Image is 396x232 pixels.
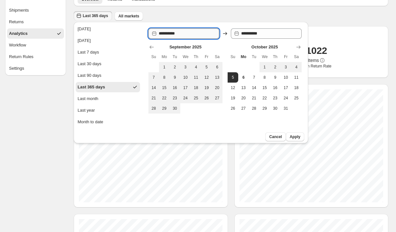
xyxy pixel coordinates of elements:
[259,72,270,83] button: Wednesday October 8 2025
[214,54,220,59] span: Sa
[172,96,178,101] span: 23
[201,83,212,93] button: Friday September 19 2025
[76,117,140,127] button: Month to date
[78,61,101,67] div: Last 30 days
[240,31,383,38] h2: Items
[272,65,278,70] span: 2
[249,93,259,103] button: Tuesday October 21 2025
[238,72,249,83] button: Today Monday October 6 2025
[262,85,268,90] span: 15
[228,83,238,93] button: Sunday October 12 2025
[172,65,178,70] span: 2
[183,54,188,59] span: We
[201,52,212,62] th: Friday
[151,96,156,101] span: 21
[148,103,159,114] button: Sunday September 28 2025
[212,83,222,93] button: Saturday September 20 2025
[191,93,201,103] button: Thursday September 25 2025
[241,96,246,101] span: 20
[180,72,191,83] button: Wednesday September 10 2025
[238,103,249,114] button: Monday October 27 2025
[159,103,170,114] button: Monday September 29 2025
[159,52,170,62] th: Monday
[7,52,64,62] button: Return Rules
[170,93,180,103] button: Tuesday September 23 2025
[280,52,291,62] th: Friday
[230,85,236,90] span: 12
[238,52,249,62] th: Monday
[230,75,236,80] span: 5
[172,85,178,90] span: 16
[9,42,26,48] span: Workflow
[76,105,140,116] button: Last year
[283,96,288,101] span: 24
[193,54,199,59] span: Th
[214,96,220,101] span: 27
[183,96,188,101] span: 24
[259,93,270,103] button: Wednesday October 22 2025
[262,65,268,70] span: 1
[76,128,140,139] button: Year to date
[270,103,280,114] button: Thursday October 30 2025
[78,37,91,44] div: [DATE]
[283,85,288,90] span: 17
[270,93,280,103] button: Thursday October 23 2025
[9,19,24,25] span: Returns
[270,83,280,93] button: Thursday October 16 2025
[249,83,259,93] button: Tuesday October 14 2025
[291,72,302,83] button: Saturday October 11 2025
[259,83,270,93] button: Wednesday October 15 2025
[193,96,199,101] span: 25
[294,65,299,70] span: 4
[170,103,180,114] button: Tuesday September 30 2025
[241,106,246,111] span: 27
[291,62,302,72] button: Saturday October 4 2025
[183,75,188,80] span: 10
[249,103,259,114] button: Tuesday October 28 2025
[280,103,291,114] button: Friday October 31 2025
[76,94,140,104] button: Last month
[270,72,280,83] button: Thursday October 9 2025
[228,52,238,62] th: Sunday
[291,83,302,93] button: Saturday October 18 2025
[151,106,156,111] span: 28
[286,132,304,141] button: Apply
[162,106,167,111] span: 29
[241,85,246,90] span: 13
[170,72,180,83] button: Tuesday September 9 2025
[180,93,191,103] button: Wednesday September 24 2025
[191,62,201,72] button: Thursday September 4 2025
[78,26,91,32] div: [DATE]
[249,72,259,83] button: Tuesday October 7 2025
[283,75,288,80] span: 10
[291,52,302,62] th: Saturday
[83,13,108,18] span: Last 365 days
[280,72,291,83] button: Friday October 10 2025
[251,54,257,59] span: Tu
[78,119,103,125] div: Month to date
[294,75,299,80] span: 11
[204,54,209,59] span: Fr
[76,70,140,81] button: Last 90 days
[191,83,201,93] button: Thursday September 18 2025
[159,83,170,93] button: Monday September 15 2025
[148,83,159,93] button: Sunday September 14 2025
[172,54,178,59] span: Tu
[78,107,95,114] div: Last year
[76,82,140,92] button: Last 365 days
[262,96,268,101] span: 22
[172,106,178,111] span: 30
[76,35,140,46] button: [DATE]
[180,52,191,62] th: Wednesday
[228,72,238,83] button: End of range Sunday October 5 2025
[212,62,222,72] button: Saturday September 6 2025
[251,106,257,111] span: 28
[228,93,238,103] button: Sunday October 19 2025
[180,83,191,93] button: Wednesday September 17 2025
[151,75,156,80] span: 7
[148,72,159,83] button: Sunday September 7 2025
[159,72,170,83] button: Monday September 8 2025
[162,65,167,70] span: 1
[262,54,268,59] span: We
[251,75,257,80] span: 7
